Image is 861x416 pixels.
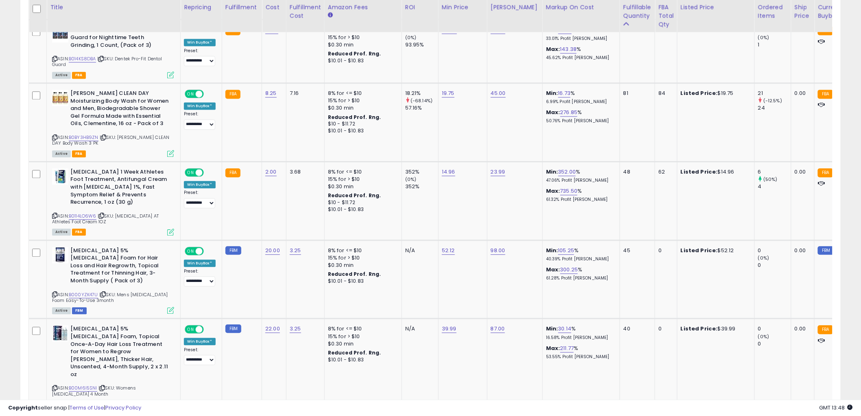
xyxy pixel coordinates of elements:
[328,192,381,199] b: Reduced Prof. Rng.
[328,199,396,206] div: $10 - $11.72
[290,90,318,97] div: 7.16
[52,307,71,314] span: All listings currently available for purchase on Amazon
[186,326,196,333] span: ON
[758,168,791,176] div: 6
[560,45,577,53] a: 143.38
[405,176,417,183] small: (0%)
[70,404,104,412] a: Terms of Use
[623,90,649,97] div: 81
[290,3,321,20] div: Fulfillment Cost
[328,11,333,19] small: Amazon Fees.
[52,55,162,68] span: | SKU: Dentek Pro-Fit Dental Guard
[546,187,560,195] b: Max:
[52,291,168,304] span: | SKU: Mens [MEDICAL_DATA] Foam Easy-To-Use 3month
[546,109,614,124] div: %
[405,325,432,332] div: N/A
[70,168,169,208] b: [MEDICAL_DATA] 1 Week Athletes Foot Treatment, Antifungal Cream with [MEDICAL_DATA] 1%, Fast Symp...
[546,345,614,360] div: %
[52,247,68,263] img: 41JxSIXMwcL._SL40_.jpg
[546,3,616,11] div: Markup on Cost
[203,326,216,333] span: OFF
[328,168,396,176] div: 8% for <= $10
[546,26,614,41] div: %
[405,104,438,112] div: 57.16%
[758,104,791,112] div: 24
[546,335,614,341] p: 16.58% Profit [PERSON_NAME]
[186,90,196,97] span: ON
[265,247,280,255] a: 20.00
[758,325,791,332] div: 0
[442,168,455,176] a: 14.96
[328,357,396,363] div: $10.01 - $10.83
[328,176,396,183] div: 15% for > $10
[203,169,216,176] span: OFF
[795,3,811,20] div: Ship Price
[8,404,38,412] strong: Copyright
[69,213,96,220] a: B0114LO6W6
[328,114,381,121] b: Reduced Prof. Rng.
[491,247,505,255] a: 98.00
[72,307,87,314] span: FBM
[328,57,396,64] div: $10.01 - $10.83
[818,325,833,334] small: FBA
[52,72,71,79] span: All listings currently available for purchase on Amazon
[184,102,216,110] div: Win BuyBox *
[681,89,718,97] b: Listed Price:
[558,325,572,333] a: 30.14
[290,247,301,255] a: 3.25
[560,108,578,117] a: 276.85
[52,26,68,42] img: 41To+wN8caL._SL40_.jpg
[225,90,240,99] small: FBA
[328,349,381,356] b: Reduced Prof. Rng.
[681,247,718,254] b: Listed Price:
[681,325,748,332] div: $39.99
[546,168,614,183] div: %
[328,262,396,269] div: $0.30 min
[225,168,240,177] small: FBA
[546,45,560,53] b: Max:
[546,256,614,262] p: 40.39% Profit [PERSON_NAME]
[70,247,169,287] b: [MEDICAL_DATA] 5% [MEDICAL_DATA] Foam for Hair Loss and Hair Regrowth, Topical Treatment for Thin...
[546,247,558,254] b: Min:
[328,41,396,48] div: $0.30 min
[763,97,782,104] small: (-12.5%)
[50,3,177,11] div: Title
[546,46,614,61] div: %
[203,90,216,97] span: OFF
[681,3,751,11] div: Listed Price
[795,168,808,176] div: 0.00
[52,150,71,157] span: All listings currently available for purchase on Amazon
[328,128,396,134] div: $10.01 - $10.83
[52,134,169,146] span: | SKU: [PERSON_NAME] CLEAN DAY Body Wash 3 PK
[491,168,505,176] a: 23.99
[411,97,433,104] small: (-68.14%)
[558,89,571,97] a: 16.73
[328,254,396,262] div: 15% for > $10
[658,247,671,254] div: 0
[184,48,216,66] div: Preset:
[681,168,718,176] b: Listed Price:
[546,266,560,273] b: Max:
[70,325,169,380] b: [MEDICAL_DATA] 5% [MEDICAL_DATA] Foam, Topical Once-A-Day Hair Loss Treatment for Women to Regrow...
[623,3,651,20] div: Fulfillable Quantity
[405,41,438,48] div: 93.95%
[658,90,671,97] div: 84
[758,183,791,190] div: 4
[52,247,174,313] div: ASIN:
[52,229,71,236] span: All listings currently available for purchase on Amazon
[546,178,614,183] p: 47.06% Profit [PERSON_NAME]
[186,169,196,176] span: ON
[52,168,174,235] div: ASIN:
[546,187,614,202] div: %
[184,269,216,287] div: Preset:
[328,278,396,285] div: $10.01 - $10.83
[681,168,748,176] div: $14.96
[52,168,68,185] img: 51bnhkYne7L._SL40_.jpg
[328,50,381,57] b: Reduced Prof. Rng.
[546,108,560,116] b: Max:
[405,34,417,41] small: (0%)
[52,26,174,77] div: ASIN:
[546,197,614,202] p: 61.32% Profit [PERSON_NAME]
[560,266,578,274] a: 300.25
[623,247,649,254] div: 45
